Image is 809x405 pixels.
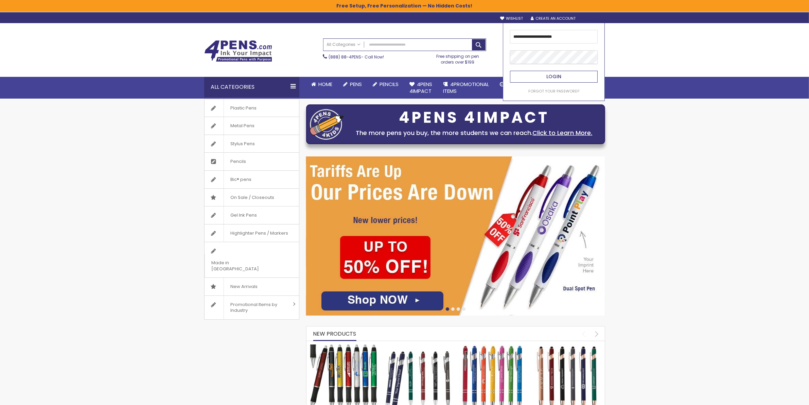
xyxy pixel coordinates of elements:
[591,328,603,340] div: next
[753,387,809,405] iframe: Google Customer Reviews
[224,189,281,206] span: On Sale / Closeouts
[546,73,561,80] span: Login
[500,16,523,21] a: Wishlist
[205,224,299,242] a: Highlighter Pens / Markers
[438,77,495,99] a: 4PROMOTIONALITEMS
[224,153,253,170] span: Pencils
[306,156,605,316] img: /cheap-promotional-products.html
[205,296,299,319] a: Promotional Items by Industry
[495,77,525,92] a: Rush
[204,77,299,97] div: All Categories
[205,189,299,206] a: On Sale / Closeouts
[313,330,356,338] span: New Products
[205,206,299,224] a: Gel Ink Pens
[459,344,526,350] a: Ellipse Softy Brights with Stylus Pen - Laser
[347,128,601,138] div: The more pens you buy, the more students we can reach.
[224,171,259,188] span: Bic® pens
[338,77,368,92] a: Pens
[380,81,399,88] span: Pencils
[323,39,364,50] a: All Categories
[368,77,404,92] a: Pencils
[310,344,377,350] a: The Barton Custom Pens Special Offer
[384,344,452,350] a: Custom Soft Touch Metal Pen - Stylus Top
[329,54,384,60] span: - Call Now!
[327,42,361,47] span: All Categories
[205,153,299,170] a: Pencils
[429,51,486,65] div: Free shipping on pen orders over $199
[350,81,362,88] span: Pens
[224,224,295,242] span: Highlighter Pens / Markers
[510,71,598,83] button: Login
[224,206,264,224] span: Gel Ink Pens
[205,117,299,135] a: Metal Pens
[205,171,299,188] a: Bic® pens
[347,111,601,125] div: 4PENS 4IMPACT
[224,99,264,117] span: Plastic Pens
[531,16,576,21] a: Create an Account
[224,135,262,153] span: Stylus Pens
[224,296,291,319] span: Promotional Items by Industry
[310,109,344,140] img: four_pen_logo.png
[329,54,362,60] a: (888) 88-4PENS
[306,77,338,92] a: Home
[319,81,333,88] span: Home
[404,77,438,99] a: 4Pens4impact
[528,89,579,94] a: Forgot Your Password?
[528,88,579,94] span: Forgot Your Password?
[410,81,433,95] span: 4Pens 4impact
[224,278,265,296] span: New Arrivals
[204,40,272,62] img: 4Pens Custom Pens and Promotional Products
[582,16,605,21] div: Sign In
[443,81,489,95] span: 4PROMOTIONAL ITEMS
[578,328,590,340] div: prev
[205,278,299,296] a: New Arrivals
[533,129,593,137] a: Click to Learn More.
[205,254,282,277] span: Made in [GEOGRAPHIC_DATA]
[205,135,299,153] a: Stylus Pens
[205,242,299,277] a: Made in [GEOGRAPHIC_DATA]
[224,117,262,135] span: Metal Pens
[533,344,601,350] a: Ellipse Softy Rose Gold Classic with Stylus Pen - Silver Laser
[205,99,299,117] a: Plastic Pens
